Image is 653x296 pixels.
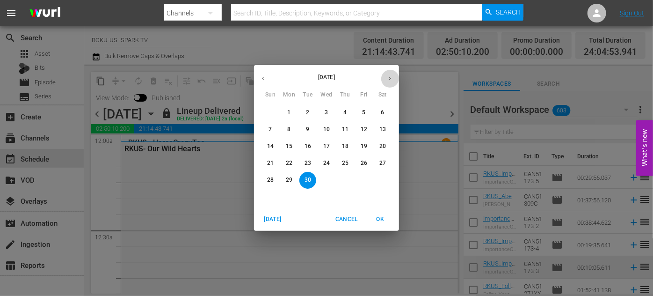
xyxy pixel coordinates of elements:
[286,159,292,167] p: 22
[620,9,644,17] a: Sign Out
[356,138,372,155] button: 19
[361,142,367,150] p: 19
[262,90,279,100] span: Sun
[379,142,386,150] p: 20
[318,138,335,155] button: 17
[356,121,372,138] button: 12
[374,155,391,172] button: 27
[267,159,274,167] p: 21
[262,121,279,138] button: 7
[318,90,335,100] span: Wed
[337,104,354,121] button: 4
[281,90,297,100] span: Mon
[379,126,386,133] p: 13
[286,142,292,150] p: 15
[299,138,316,155] button: 16
[369,215,392,224] span: OK
[374,104,391,121] button: 6
[343,109,347,117] p: 4
[267,142,274,150] p: 14
[342,142,348,150] p: 18
[281,104,297,121] button: 1
[318,121,335,138] button: 10
[323,142,330,150] p: 17
[299,90,316,100] span: Tue
[299,172,316,189] button: 30
[374,121,391,138] button: 13
[262,138,279,155] button: 14
[6,7,17,19] span: menu
[636,120,653,176] button: Open Feedback Widget
[361,126,367,133] p: 12
[323,126,330,133] p: 10
[258,212,288,227] button: [DATE]
[261,215,284,224] span: [DATE]
[356,104,372,121] button: 5
[342,159,348,167] p: 25
[281,121,297,138] button: 8
[496,4,521,21] span: Search
[381,109,384,117] p: 6
[281,138,297,155] button: 15
[361,159,367,167] p: 26
[337,90,354,100] span: Thu
[22,2,67,24] img: ans4CAIJ8jUAAAAAAAAAAAAAAAAAAAAAAAAgQb4GAAAAAAAAAAAAAAAAAAAAAAAAJMjXAAAAAAAAAAAAAAAAAAAAAAAAgAT5G...
[365,212,395,227] button: OK
[337,121,354,138] button: 11
[337,138,354,155] button: 18
[379,159,386,167] p: 27
[272,73,381,81] p: [DATE]
[299,155,316,172] button: 23
[268,126,272,133] p: 7
[318,155,335,172] button: 24
[323,159,330,167] p: 24
[305,176,311,184] p: 30
[267,176,274,184] p: 28
[287,109,290,117] p: 1
[356,90,372,100] span: Fri
[299,121,316,138] button: 9
[325,109,328,117] p: 3
[281,172,297,189] button: 29
[335,215,358,224] span: Cancel
[305,142,311,150] p: 16
[362,109,365,117] p: 5
[356,155,372,172] button: 26
[281,155,297,172] button: 22
[306,126,309,133] p: 9
[286,176,292,184] p: 29
[299,104,316,121] button: 2
[287,126,290,133] p: 8
[305,159,311,167] p: 23
[337,155,354,172] button: 25
[374,90,391,100] span: Sat
[306,109,309,117] p: 2
[342,126,348,133] p: 11
[262,172,279,189] button: 28
[262,155,279,172] button: 21
[332,212,362,227] button: Cancel
[374,138,391,155] button: 20
[318,104,335,121] button: 3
